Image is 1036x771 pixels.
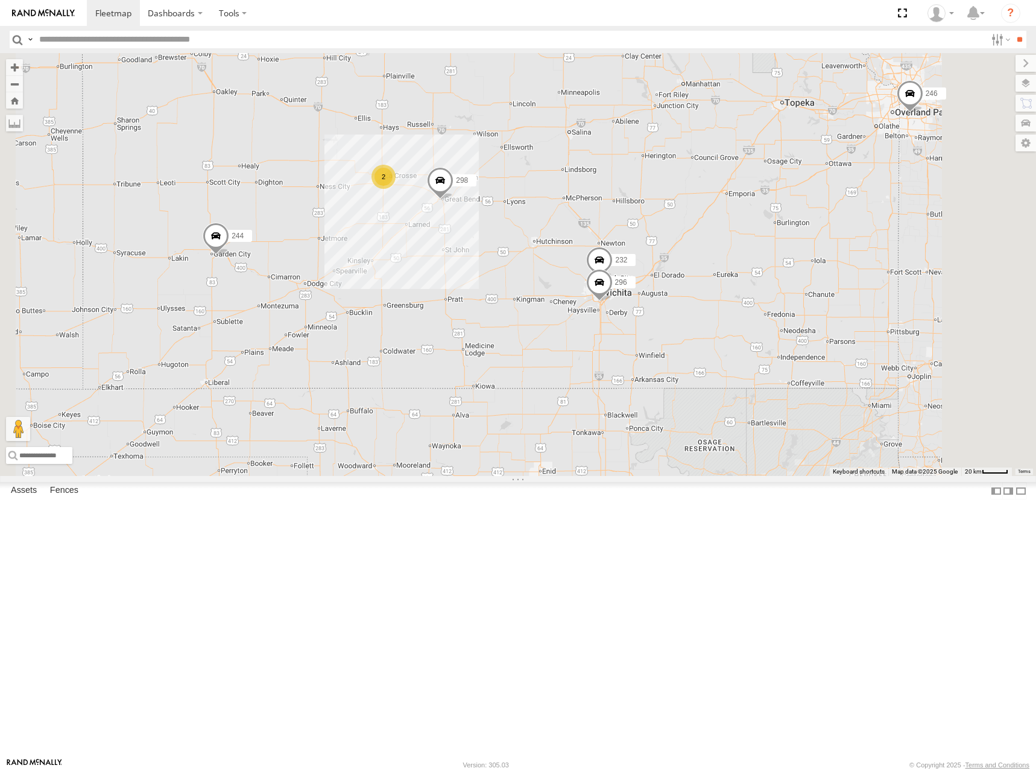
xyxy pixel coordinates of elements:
div: Shane Miller [923,4,958,22]
label: Hide Summary Table [1015,482,1027,500]
button: Drag Pegman onto the map to open Street View [6,417,30,441]
span: 296 [615,278,627,287]
button: Map Scale: 20 km per 40 pixels [961,468,1012,476]
i: ? [1001,4,1020,23]
label: Measure [6,115,23,132]
button: Zoom out [6,75,23,92]
a: Terms and Conditions [965,761,1029,769]
label: Search Query [25,31,35,48]
button: Zoom in [6,59,23,75]
div: 2 [371,165,396,189]
label: Fences [44,483,84,500]
label: Dock Summary Table to the Left [990,482,1002,500]
a: Terms [1018,469,1031,474]
div: Version: 305.03 [463,761,509,769]
span: 232 [615,255,627,264]
span: 246 [926,89,938,97]
span: 244 [232,232,244,240]
label: Search Filter Options [987,31,1012,48]
span: 20 km [965,468,982,475]
label: Assets [5,483,43,500]
img: rand-logo.svg [12,9,75,17]
div: © Copyright 2025 - [909,761,1029,769]
a: Visit our Website [7,759,62,771]
span: Map data ©2025 Google [892,468,958,475]
span: 298 [456,176,468,184]
label: Map Settings [1015,135,1036,151]
label: Dock Summary Table to the Right [1002,482,1014,500]
button: Zoom Home [6,92,23,109]
button: Keyboard shortcuts [833,468,885,476]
